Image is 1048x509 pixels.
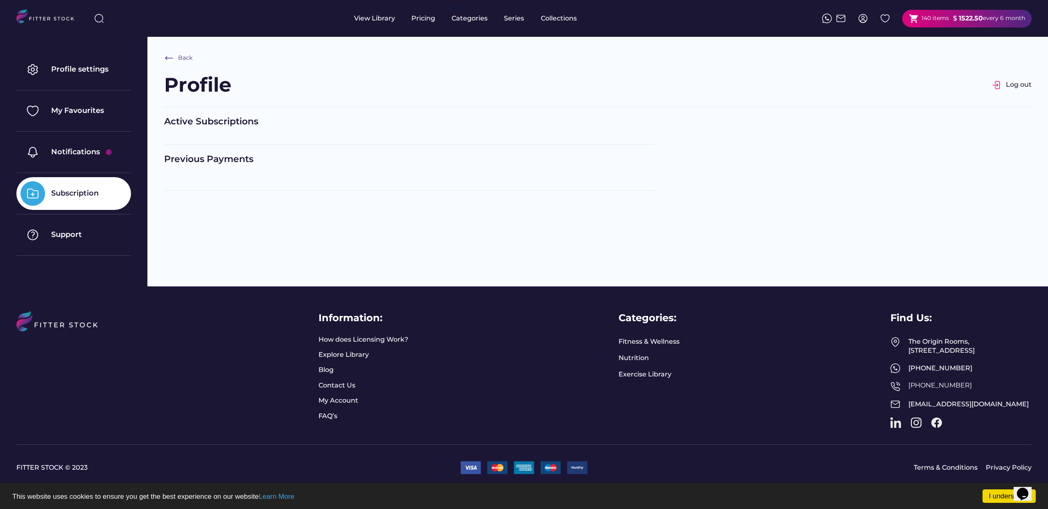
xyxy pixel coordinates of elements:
div: Categories [452,14,488,23]
img: 2.png [487,461,508,474]
img: 1.png [461,461,481,474]
a: Learn More [259,493,294,500]
a: Privacy Policy [986,463,1032,472]
a: Nutrition [619,354,649,363]
a: Contact Us [318,381,355,390]
div: Notifications [51,147,100,157]
img: LOGO%20%281%29.svg [16,311,108,351]
div: Subscription [51,188,99,198]
div: [PHONE_NUMBER] [908,364,1032,373]
img: Frame%2049.svg [890,337,900,347]
div: Categories: [619,311,676,325]
img: Frame%2051.svg [836,14,846,23]
a: I understand! [982,489,1036,503]
img: Group%201000002326.svg [992,80,1002,90]
a: Fitness & Wellness [619,337,680,346]
a: [EMAIL_ADDRESS][DOMAIN_NAME] [908,400,1029,408]
img: Group%201000002325%20%288%29.svg [20,181,45,206]
img: Ellipse%2015.svg [106,149,112,155]
a: My Account [318,396,358,405]
a: Exercise Library [619,370,671,379]
img: profile-circle.svg [858,14,868,23]
div: My Favourites [51,106,104,116]
div: 140 items [922,14,949,23]
div: Collections [541,14,577,23]
img: Group%201000002325%20%284%29.svg [20,140,45,164]
a: Blog [318,365,339,374]
div: Log out [1006,80,1032,89]
a: How does Licensing Work? [318,335,408,344]
img: Group%201000002325%20%282%29.svg [20,99,45,123]
p: This website uses cookies to ensure you get the best experience on our website [12,493,1036,500]
div: Pricing [411,14,435,23]
img: 9.png [567,461,587,474]
a: FITTER STOCK © 2023 [16,463,454,472]
img: Group%201000002325.svg [20,57,45,82]
a: Terms & Conditions [914,463,978,472]
div: Profile settings [51,64,108,74]
img: Group%201000002324%20%282%29.svg [880,14,890,23]
button: shopping_cart [909,14,919,24]
div: $ [953,14,957,23]
div: Support [51,230,82,240]
div: Previous Payments [164,153,655,166]
a: FAQ’s [318,412,339,421]
img: LOGO.svg [16,9,81,26]
div: Profile [164,71,231,99]
img: Group%201000002325%20%287%29.svg [20,223,45,247]
div: Series [504,14,524,23]
img: Frame%20%286%29.svg [164,53,174,63]
img: 3.png [540,461,561,474]
img: Frame%2050.svg [890,381,900,391]
img: Frame%2051.svg [890,399,900,409]
img: meteor-icons_whatsapp%20%281%29.svg [822,14,832,23]
img: 22.png [514,461,534,474]
div: Active Subscriptions [164,115,655,128]
div: fvck [452,4,462,12]
iframe: chat widget [1014,476,1040,501]
a: Explore Library [318,350,369,359]
div: Find Us: [890,311,932,325]
div: Back [178,54,192,62]
div: View Library [354,14,395,23]
a: [PHONE_NUMBER] [908,381,972,389]
div: The Origin Rooms, [STREET_ADDRESS] [908,337,1032,356]
img: search-normal%203.svg [94,14,104,23]
img: meteor-icons_whatsapp%20%281%29.svg [890,363,900,373]
div: Information: [318,311,382,325]
div: every 6 month [983,14,1025,23]
strong: 1522.50 [959,14,983,22]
